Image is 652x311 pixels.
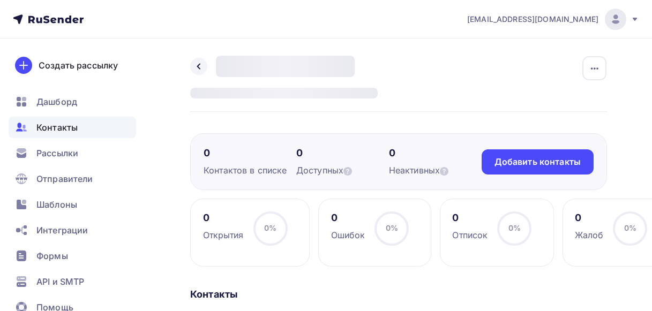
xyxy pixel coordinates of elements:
a: Шаблоны [9,194,136,215]
span: Рассылки [36,147,78,160]
div: Открытия [203,229,244,241]
a: Рассылки [9,142,136,164]
div: Ошибок [331,229,365,241]
div: 0 [389,147,482,160]
span: Шаблоны [36,198,77,211]
div: Контактов в списке [204,164,296,177]
div: Создать рассылку [39,59,118,72]
span: Формы [36,249,68,262]
span: 0% [624,223,636,232]
span: Интеграции [36,224,88,237]
div: Жалоб [575,229,603,241]
a: Отправители [9,168,136,189]
span: 0% [264,223,276,232]
a: Контакты [9,117,136,138]
div: 0 [203,211,244,224]
div: Контакты [190,288,607,301]
div: Доступных [296,164,389,177]
div: 0 [296,147,389,160]
a: Дашборд [9,91,136,112]
span: Отправители [36,172,93,185]
span: 0% [386,223,398,232]
span: 0% [508,223,521,232]
div: Неактивных [389,164,482,177]
span: Контакты [36,121,78,134]
div: 0 [575,211,603,224]
div: Добавить контакты [494,156,581,168]
span: API и SMTP [36,275,84,288]
div: 0 [452,211,488,224]
div: Отписок [452,229,488,241]
a: [EMAIL_ADDRESS][DOMAIN_NAME] [467,9,639,30]
span: [EMAIL_ADDRESS][DOMAIN_NAME] [467,14,598,25]
div: 0 [331,211,365,224]
a: Формы [9,245,136,267]
span: Дашборд [36,95,77,108]
div: 0 [204,147,296,160]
